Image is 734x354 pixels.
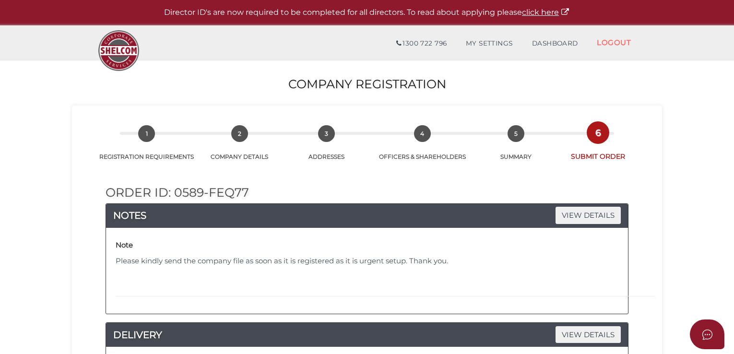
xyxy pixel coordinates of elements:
a: 2COMPANY DETAILS [198,136,282,161]
a: DASHBOARD [522,34,588,53]
span: VIEW DETAILS [556,207,621,224]
span: 4 [414,125,431,142]
h4: NOTES [106,208,628,223]
a: 1REGISTRATION REQUIREMENTS [96,136,198,161]
button: Open asap [690,319,724,349]
h2: Order ID: 0589-FEq77 [106,186,628,200]
a: LOGOUT [587,33,640,52]
span: VIEW DETAILS [556,326,621,343]
a: 3ADDRESSES [282,136,371,161]
span: 2 [231,125,248,142]
span: 5 [508,125,524,142]
h4: Note [116,241,133,249]
a: click here [522,8,570,17]
h4: DELIVERY [106,327,628,342]
a: 5SUMMARY [474,136,558,161]
p: Director ID's are now required to be completed for all directors. To read about applying please [24,7,710,18]
a: 6SUBMIT ORDER [558,135,638,161]
span: 3 [318,125,335,142]
a: 1300 722 796 [387,34,456,53]
a: DELIVERYVIEW DETAILS [106,327,628,342]
a: 4OFFICERS & SHAREHOLDERS [371,136,474,161]
img: Logo [94,25,144,76]
span: 6 [590,124,606,141]
span: 1 [138,125,155,142]
a: MY SETTINGS [456,34,522,53]
a: NOTESVIEW DETAILS [106,208,628,223]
